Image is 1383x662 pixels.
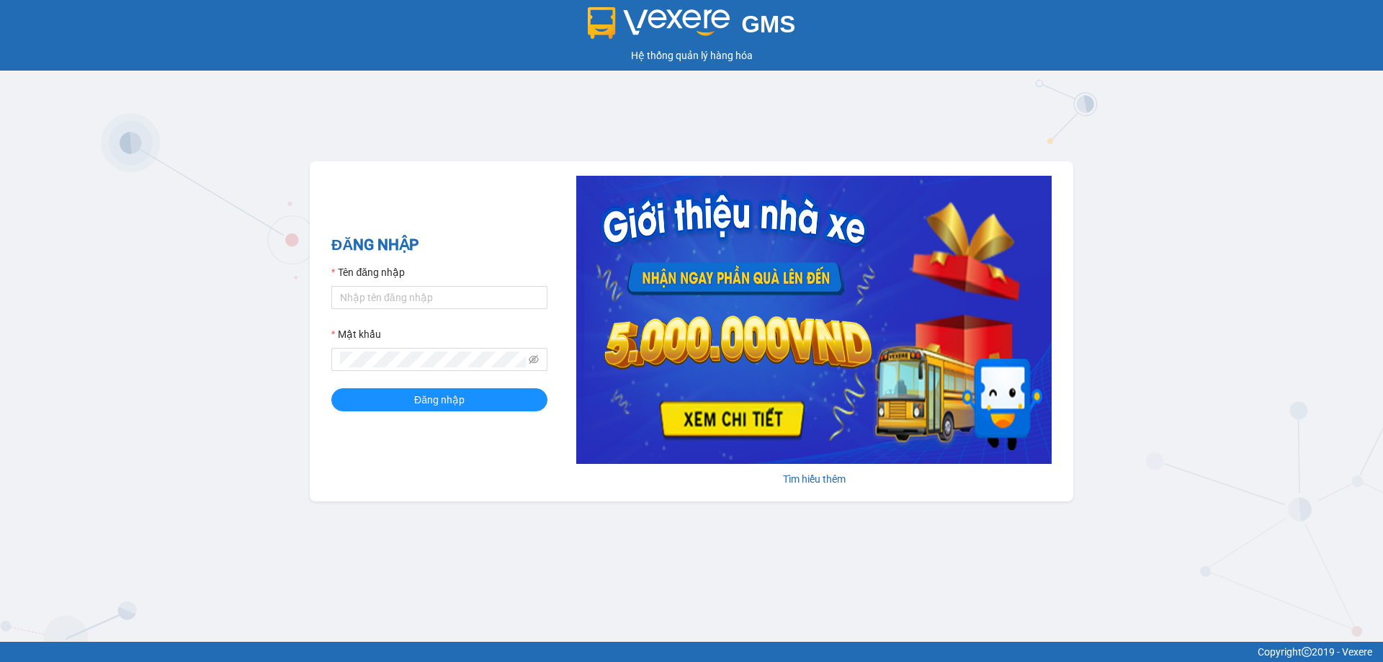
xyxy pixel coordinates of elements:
div: Copyright 2019 - Vexere [11,644,1372,660]
label: Mật khẩu [331,326,381,342]
img: logo 2 [588,7,730,39]
label: Tên đăng nhập [331,264,405,280]
span: GMS [741,11,795,37]
img: banner-0 [576,176,1052,464]
button: Đăng nhập [331,388,547,411]
span: copyright [1302,647,1312,657]
span: eye-invisible [529,354,539,364]
input: Tên đăng nhập [331,286,547,309]
a: GMS [588,22,796,33]
span: Đăng nhập [414,392,465,408]
div: Hệ thống quản lý hàng hóa [4,48,1379,63]
h2: ĐĂNG NHẬP [331,233,547,257]
div: Tìm hiểu thêm [576,471,1052,487]
input: Mật khẩu [340,352,526,367]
